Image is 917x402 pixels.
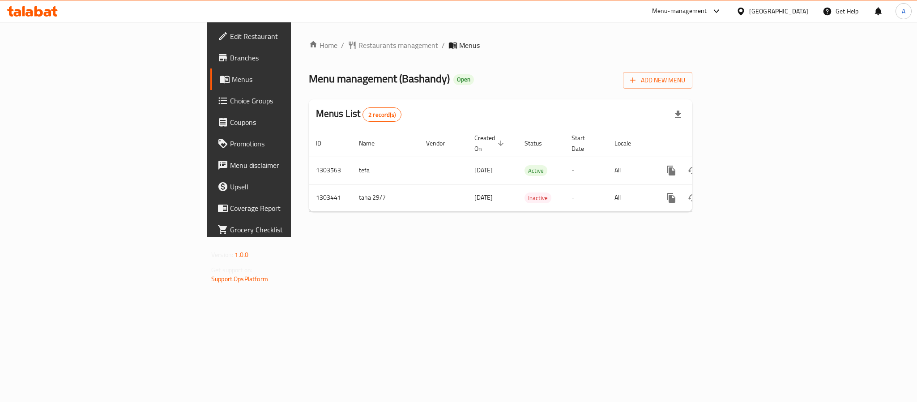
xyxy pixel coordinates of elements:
a: Edit Restaurant [210,26,360,47]
a: Choice Groups [210,90,360,111]
span: Start Date [572,133,597,154]
span: 1.0.0 [235,249,248,261]
button: more [661,187,682,209]
button: more [661,160,682,181]
a: Promotions [210,133,360,154]
span: [DATE] [474,192,493,203]
a: Upsell [210,176,360,197]
span: A [902,6,905,16]
div: Total records count [363,107,401,122]
div: Open [453,74,474,85]
a: Restaurants management [348,40,438,51]
span: Promotions [230,138,353,149]
td: All [607,157,653,184]
span: Created On [474,133,507,154]
a: Grocery Checklist [210,219,360,240]
span: Menus [232,74,353,85]
td: tefa [352,157,419,184]
span: Choice Groups [230,95,353,106]
a: Menu disclaimer [210,154,360,176]
div: [GEOGRAPHIC_DATA] [749,6,808,16]
div: Active [525,165,547,176]
span: Menus [459,40,480,51]
span: Get support on: [211,264,252,276]
div: Menu-management [652,6,707,17]
span: Inactive [525,193,551,203]
td: - [564,184,607,211]
a: Support.OpsPlatform [211,273,268,285]
td: - [564,157,607,184]
span: ID [316,138,333,149]
span: Coverage Report [230,203,353,214]
span: Restaurants management [358,40,438,51]
a: Menus [210,68,360,90]
td: taha 29/7 [352,184,419,211]
span: Grocery Checklist [230,224,353,235]
span: 2 record(s) [363,111,401,119]
a: Coupons [210,111,360,133]
a: Branches [210,47,360,68]
span: Edit Restaurant [230,31,353,42]
th: Actions [653,130,754,157]
span: Branches [230,52,353,63]
a: Coverage Report [210,197,360,219]
span: Name [359,138,386,149]
nav: breadcrumb [309,40,692,51]
button: Change Status [682,187,704,209]
span: Active [525,166,547,176]
button: Add New Menu [623,72,692,89]
span: Vendor [426,138,456,149]
table: enhanced table [309,130,754,212]
span: Coupons [230,117,353,128]
span: Upsell [230,181,353,192]
li: / [442,40,445,51]
span: Status [525,138,554,149]
h2: Menus List [316,107,401,122]
button: Change Status [682,160,704,181]
div: Export file [667,104,689,125]
span: Locale [614,138,643,149]
span: Open [453,76,474,83]
span: [DATE] [474,164,493,176]
span: Add New Menu [630,75,685,86]
td: All [607,184,653,211]
span: Version: [211,249,233,261]
span: Menu disclaimer [230,160,353,171]
span: Menu management ( Bashandy ) [309,68,450,89]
